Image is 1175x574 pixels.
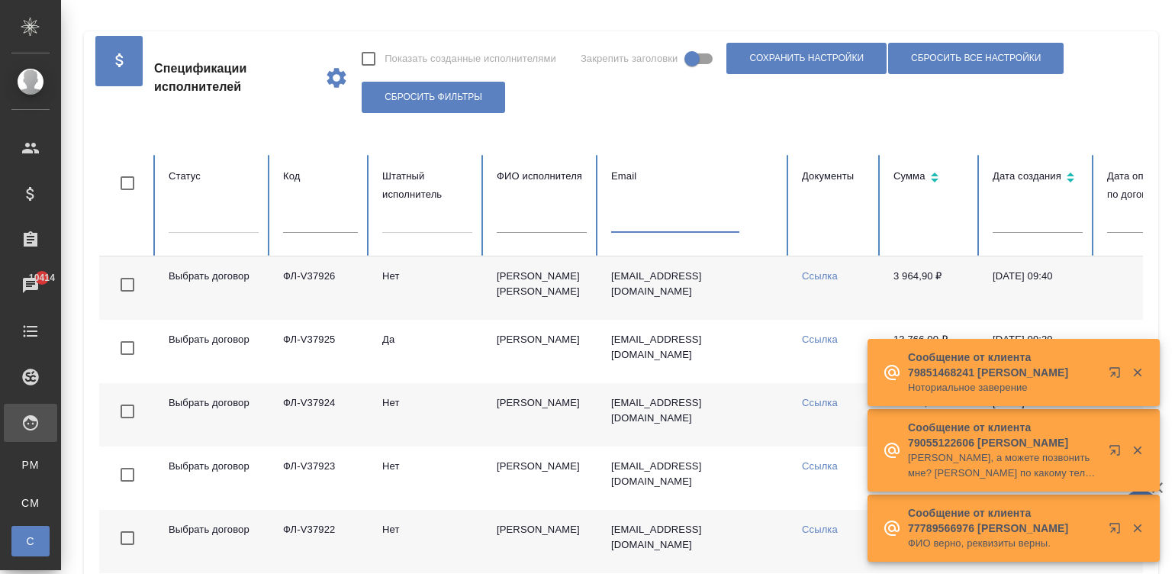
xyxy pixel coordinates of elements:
[908,420,1099,450] p: Сообщение от клиента 79055122606 [PERSON_NAME]
[908,380,1099,395] p: Ноториальное заверение
[111,269,143,301] span: Toggle Row Selected
[370,510,484,573] td: Нет
[156,447,271,510] td: Выбрать договор
[802,167,869,185] div: Документы
[156,383,271,447] td: Выбрать договор
[749,52,864,65] span: Сохранить настройки
[4,266,57,305] a: 10414
[19,457,42,472] span: PM
[599,510,790,573] td: [EMAIL_ADDRESS][DOMAIN_NAME]
[169,167,259,185] div: Статус
[1122,443,1153,457] button: Закрыть
[980,320,1095,383] td: [DATE] 09:29
[611,167,777,185] div: Email
[484,383,599,447] td: [PERSON_NAME]
[370,320,484,383] td: Да
[1122,521,1153,535] button: Закрыть
[156,320,271,383] td: Выбрать договор
[362,82,505,113] button: Сбросить фильтры
[283,167,358,185] div: Код
[802,270,838,282] a: Ссылка
[385,51,556,66] span: Показать созданные исполнителями
[881,256,980,320] td: 3 964,90 ₽
[1099,513,1136,550] button: Открыть в новой вкладке
[385,91,482,104] span: Сбросить фильтры
[908,505,1099,536] p: Сообщение от клиента 77789566976 [PERSON_NAME]
[802,524,838,535] a: Ссылка
[484,320,599,383] td: [PERSON_NAME]
[980,256,1095,320] td: [DATE] 09:40
[911,52,1041,65] span: Сбросить все настройки
[1099,435,1136,472] button: Открыть в новой вкладке
[802,460,838,472] a: Ссылка
[802,334,838,345] a: Ссылка
[111,459,143,491] span: Toggle Row Selected
[271,383,370,447] td: ФЛ-V37924
[19,495,42,511] span: CM
[11,488,50,518] a: CM
[271,320,370,383] td: ФЛ-V37925
[271,510,370,573] td: ФЛ-V37922
[599,256,790,320] td: [EMAIL_ADDRESS][DOMAIN_NAME]
[370,256,484,320] td: Нет
[599,447,790,510] td: [EMAIL_ADDRESS][DOMAIN_NAME]
[581,51,678,66] span: Закрепить заголовки
[908,536,1099,551] p: ФИО верно, реквизиты верны.
[484,447,599,510] td: [PERSON_NAME]
[11,526,50,556] a: С
[111,332,143,364] span: Toggle Row Selected
[497,167,587,185] div: ФИО исполнителя
[271,256,370,320] td: ФЛ-V37926
[154,60,312,96] span: Спецификации исполнителей
[370,383,484,447] td: Нет
[908,350,1099,380] p: Сообщение от клиента 79851468241 [PERSON_NAME]
[484,510,599,573] td: [PERSON_NAME]
[1099,357,1136,394] button: Открыть в новой вкладке
[908,450,1099,481] p: [PERSON_NAME], а можете позвонить мне? [PERSON_NAME] по какому телефону вам позвонить?
[382,167,472,204] div: Штатный исполнитель
[19,534,42,549] span: С
[11,450,50,480] a: PM
[1122,366,1153,379] button: Закрыть
[802,397,838,408] a: Ссылка
[726,43,887,74] button: Сохранить настройки
[111,395,143,427] span: Toggle Row Selected
[888,43,1064,74] button: Сбросить все настройки
[893,167,968,189] div: Сортировка
[370,447,484,510] td: Нет
[20,270,64,285] span: 10414
[156,256,271,320] td: Выбрать договор
[993,167,1083,189] div: Сортировка
[599,320,790,383] td: [EMAIL_ADDRESS][DOMAIN_NAME]
[156,510,271,573] td: Выбрать договор
[599,383,790,447] td: [EMAIL_ADDRESS][DOMAIN_NAME]
[271,447,370,510] td: ФЛ-V37923
[111,522,143,554] span: Toggle Row Selected
[881,320,980,383] td: 13 766,00 ₽
[484,256,599,320] td: [PERSON_NAME] [PERSON_NAME]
